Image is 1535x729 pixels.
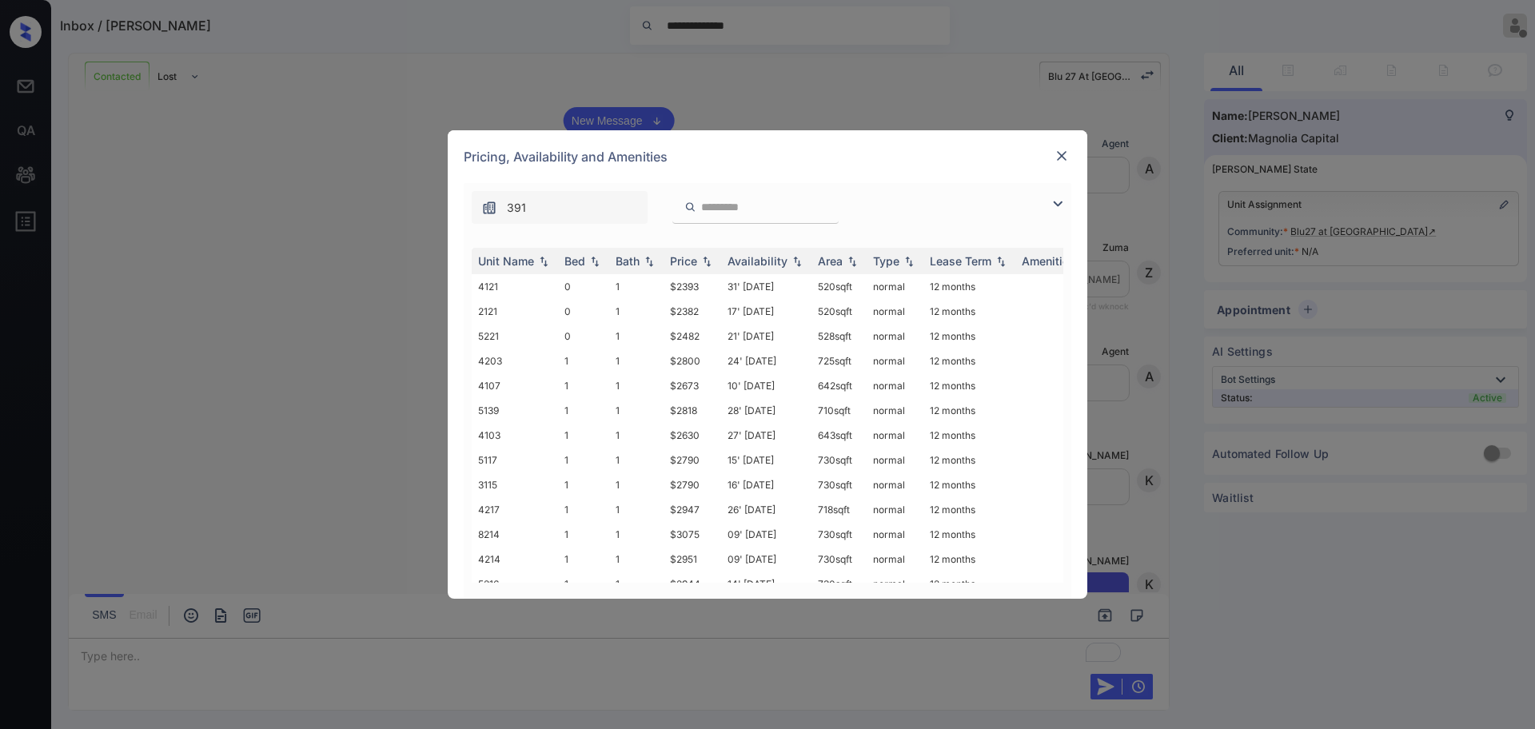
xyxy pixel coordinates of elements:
[664,448,721,472] td: $2790
[558,274,609,299] td: 0
[811,472,867,497] td: 730 sqft
[867,274,923,299] td: normal
[721,448,811,472] td: 15' [DATE]
[558,324,609,349] td: 0
[867,324,923,349] td: normal
[721,522,811,547] td: 09' [DATE]
[558,572,609,596] td: 1
[923,472,1015,497] td: 12 months
[472,324,558,349] td: 5221
[811,572,867,596] td: 730 sqft
[923,274,1015,299] td: 12 months
[558,448,609,472] td: 1
[609,299,664,324] td: 1
[664,547,721,572] td: $2951
[609,373,664,398] td: 1
[564,254,585,268] div: Bed
[923,547,1015,572] td: 12 months
[664,522,721,547] td: $3075
[811,497,867,522] td: 718 sqft
[609,448,664,472] td: 1
[609,472,664,497] td: 1
[930,254,991,268] div: Lease Term
[721,324,811,349] td: 21' [DATE]
[664,274,721,299] td: $2393
[1048,194,1067,213] img: icon-zuma
[721,472,811,497] td: 16' [DATE]
[699,256,715,267] img: sorting
[558,349,609,373] td: 1
[664,349,721,373] td: $2800
[670,254,697,268] div: Price
[923,572,1015,596] td: 12 months
[472,497,558,522] td: 4217
[587,256,603,267] img: sorting
[867,522,923,547] td: normal
[923,448,1015,472] td: 12 months
[664,423,721,448] td: $2630
[811,398,867,423] td: 710 sqft
[923,398,1015,423] td: 12 months
[609,349,664,373] td: 1
[721,423,811,448] td: 27' [DATE]
[901,256,917,267] img: sorting
[684,200,696,214] img: icon-zuma
[811,547,867,572] td: 730 sqft
[923,522,1015,547] td: 12 months
[472,472,558,497] td: 3115
[558,497,609,522] td: 1
[507,199,526,217] span: 391
[721,547,811,572] td: 09' [DATE]
[811,324,867,349] td: 528 sqft
[873,254,899,268] div: Type
[472,423,558,448] td: 4103
[609,274,664,299] td: 1
[811,448,867,472] td: 730 sqft
[1022,254,1075,268] div: Amenities
[609,547,664,572] td: 1
[721,497,811,522] td: 26' [DATE]
[472,349,558,373] td: 4203
[664,472,721,497] td: $2790
[867,299,923,324] td: normal
[867,349,923,373] td: normal
[558,547,609,572] td: 1
[558,522,609,547] td: 1
[664,398,721,423] td: $2818
[867,497,923,522] td: normal
[867,373,923,398] td: normal
[664,324,721,349] td: $2482
[721,349,811,373] td: 24' [DATE]
[664,497,721,522] td: $2947
[558,398,609,423] td: 1
[478,254,534,268] div: Unit Name
[616,254,640,268] div: Bath
[609,572,664,596] td: 1
[721,299,811,324] td: 17' [DATE]
[867,472,923,497] td: normal
[641,256,657,267] img: sorting
[472,572,558,596] td: 5216
[867,448,923,472] td: normal
[472,522,558,547] td: 8214
[472,299,558,324] td: 2121
[923,373,1015,398] td: 12 months
[609,324,664,349] td: 1
[923,497,1015,522] td: 12 months
[609,423,664,448] td: 1
[472,274,558,299] td: 4121
[664,572,721,596] td: $2944
[993,256,1009,267] img: sorting
[609,522,664,547] td: 1
[609,497,664,522] td: 1
[448,130,1087,183] div: Pricing, Availability and Amenities
[558,299,609,324] td: 0
[472,373,558,398] td: 4107
[811,373,867,398] td: 642 sqft
[558,423,609,448] td: 1
[472,547,558,572] td: 4214
[867,398,923,423] td: normal
[811,423,867,448] td: 643 sqft
[867,423,923,448] td: normal
[867,572,923,596] td: normal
